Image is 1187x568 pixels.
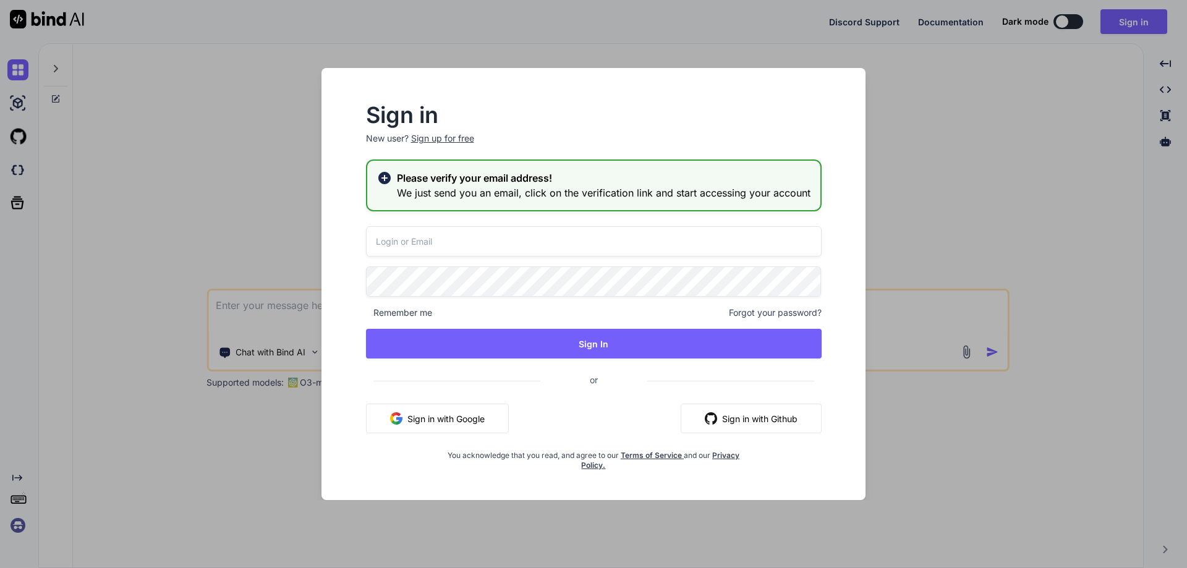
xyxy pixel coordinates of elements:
a: Privacy Policy. [581,451,739,470]
span: or [540,365,647,395]
h2: Sign in [366,105,822,125]
div: Sign up for free [411,132,474,145]
img: google [390,412,402,425]
div: You acknowledge that you read, and agree to our and our [441,443,745,470]
h2: Please verify your email address! [397,171,810,185]
a: Terms of Service [621,451,684,460]
p: New user? [366,132,822,159]
input: Login or Email [366,226,822,256]
h3: We just send you an email, click on the verification link and start accessing your account [397,185,810,200]
button: Sign in with Github [681,404,822,433]
button: Sign In [366,329,822,358]
img: github [705,412,717,425]
button: Sign in with Google [366,404,509,433]
span: Forgot your password? [729,307,822,319]
span: Remember me [366,307,432,319]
